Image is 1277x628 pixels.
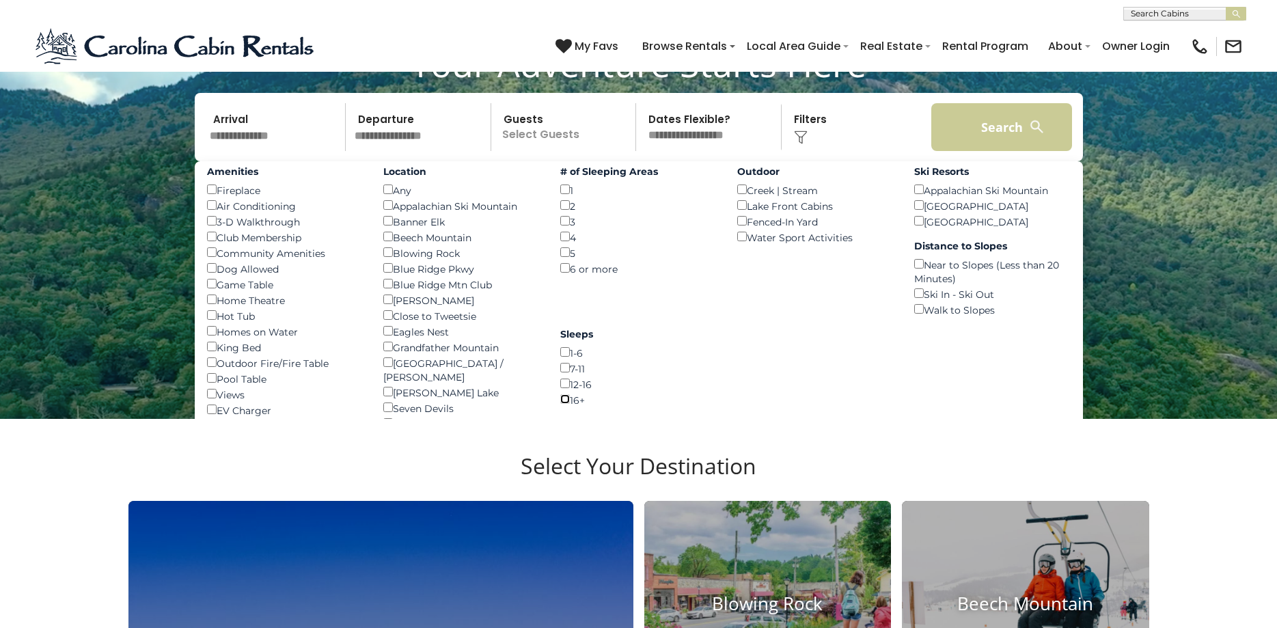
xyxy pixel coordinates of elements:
[207,197,363,213] div: Air Conditioning
[383,213,540,229] div: Banner Elk
[560,197,717,213] div: 2
[740,34,847,58] a: Local Area Guide
[207,370,363,386] div: Pool Table
[207,339,363,355] div: King Bed
[1224,37,1243,56] img: mail-regular-black.png
[383,197,540,213] div: Appalachian Ski Mountain
[383,165,540,178] label: Location
[10,42,1267,85] h1: Your Adventure Starts Here
[931,103,1073,151] button: Search
[207,418,363,433] div: Gigabit Internet
[560,392,717,407] div: 16+
[207,323,363,339] div: Homes on Water
[383,260,540,276] div: Blue Ridge Pkwy
[644,593,892,614] h4: Blowing Rock
[207,386,363,402] div: Views
[383,182,540,197] div: Any
[207,165,363,178] label: Amenities
[383,384,540,400] div: [PERSON_NAME] Lake
[383,229,540,245] div: Beech Mountain
[383,323,540,339] div: Eagles Nest
[207,276,363,292] div: Game Table
[914,165,1071,178] label: Ski Resorts
[737,213,894,229] div: Fenced-In Yard
[383,400,540,415] div: Seven Devils
[560,376,717,392] div: 12-16
[560,260,717,276] div: 6 or more
[853,34,929,58] a: Real Estate
[560,182,717,197] div: 1
[207,355,363,370] div: Outdoor Fire/Fire Table
[914,239,1071,253] label: Distance to Slopes
[383,245,540,260] div: Blowing Rock
[383,355,540,384] div: [GEOGRAPHIC_DATA] / [PERSON_NAME]
[207,308,363,323] div: Hot Tub
[560,165,717,178] label: # of Sleeping Areas
[126,453,1151,501] h3: Select Your Destination
[207,229,363,245] div: Club Membership
[635,34,734,58] a: Browse Rentals
[207,213,363,229] div: 3-D Walkthrough
[914,256,1071,286] div: Near to Slopes (Less than 20 Minutes)
[207,292,363,308] div: Home Theatre
[575,38,618,55] span: My Favs
[1041,34,1089,58] a: About
[560,344,717,360] div: 1-6
[914,286,1071,301] div: Ski In - Ski Out
[207,245,363,260] div: Community Amenities
[560,327,717,341] label: Sleeps
[207,260,363,276] div: Dog Allowed
[914,182,1071,197] div: Appalachian Ski Mountain
[495,103,636,151] p: Select Guests
[935,34,1035,58] a: Rental Program
[555,38,622,55] a: My Favs
[207,402,363,418] div: EV Charger
[1028,118,1045,135] img: search-regular-white.png
[737,165,894,178] label: Outdoor
[914,213,1071,229] div: [GEOGRAPHIC_DATA]
[383,276,540,292] div: Blue Ridge Mtn Club
[383,415,540,431] div: Sugar Mountain
[383,339,540,355] div: Grandfather Mountain
[1190,37,1209,56] img: phone-regular-black.png
[383,292,540,308] div: [PERSON_NAME]
[737,182,894,197] div: Creek | Stream
[560,229,717,245] div: 4
[34,26,318,67] img: Blue-2.png
[383,308,540,323] div: Close to Tweetsie
[560,213,717,229] div: 3
[1095,34,1177,58] a: Owner Login
[914,301,1071,317] div: Walk to Slopes
[207,182,363,197] div: Fireplace
[794,131,808,144] img: filter--v1.png
[560,245,717,260] div: 5
[737,197,894,213] div: Lake Front Cabins
[737,229,894,245] div: Water Sport Activities
[914,197,1071,213] div: [GEOGRAPHIC_DATA]
[902,593,1149,614] h4: Beech Mountain
[560,360,717,376] div: 7-11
